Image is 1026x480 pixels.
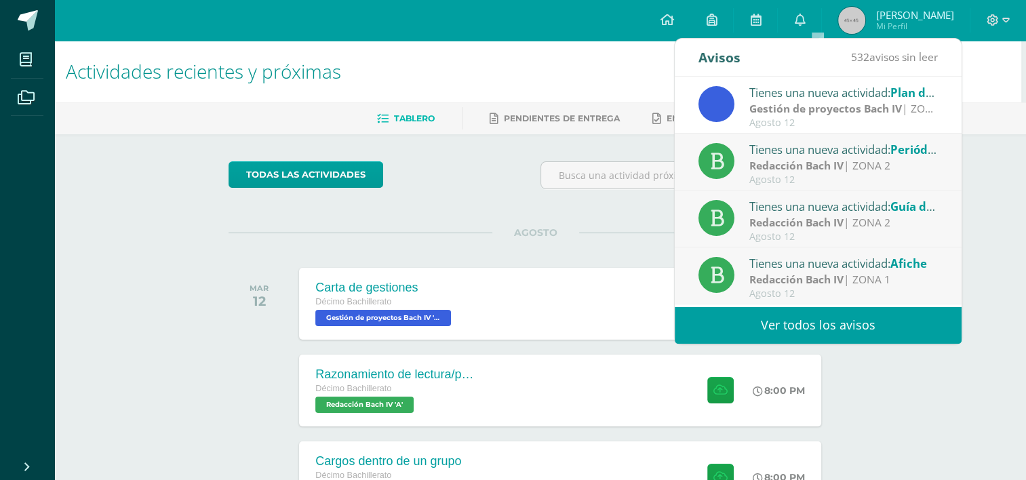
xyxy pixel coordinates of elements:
[315,310,451,326] span: Gestión de proyectos Bach IV 'A'
[749,215,938,231] div: | ZONA 2
[890,85,972,100] span: Plan de acción
[851,49,938,64] span: avisos sin leer
[315,297,391,306] span: Décimo Bachillerato
[753,384,805,397] div: 8:00 PM
[315,367,478,382] div: Razonamiento de lectura/pensamiento crítico
[492,226,579,239] span: AGOSTO
[250,283,269,293] div: MAR
[749,254,938,272] div: Tienes una nueva actividad:
[652,108,727,129] a: Entregadas
[749,272,844,287] strong: Redacción Bach IV
[394,113,435,123] span: Tablero
[749,272,938,287] div: | ZONA 1
[504,113,620,123] span: Pendientes de entrega
[749,101,938,117] div: | ZONA 1
[851,49,869,64] span: 532
[749,140,938,158] div: Tienes una nueva actividad:
[749,197,938,215] div: Tienes una nueva actividad:
[229,161,383,188] a: todas las Actividades
[749,288,938,300] div: Agosto 12
[749,215,844,230] strong: Redacción Bach IV
[749,158,938,174] div: | ZONA 2
[749,158,844,173] strong: Redacción Bach IV
[667,113,727,123] span: Entregadas
[890,256,927,271] span: Afiche
[250,293,269,309] div: 12
[377,108,435,129] a: Tablero
[315,281,454,295] div: Carta de gestiones
[315,384,391,393] span: Décimo Bachillerato
[675,306,962,344] a: Ver todos los avisos
[315,471,391,480] span: Décimo Bachillerato
[838,7,865,34] img: 45x45
[749,174,938,186] div: Agosto 12
[890,199,977,214] span: Guía de trabajo
[890,142,987,157] span: Periódico escolar
[541,162,842,188] input: Busca una actividad próxima aquí...
[698,39,741,76] div: Avisos
[749,83,938,101] div: Tienes una nueva actividad:
[749,101,902,116] strong: Gestión de proyectos Bach IV
[315,397,414,413] span: Redacción Bach IV 'A'
[66,58,341,84] span: Actividades recientes y próximas
[315,454,461,468] div: Cargos dentro de un grupo
[749,117,938,129] div: Agosto 12
[749,231,938,243] div: Agosto 12
[875,20,953,32] span: Mi Perfil
[875,8,953,22] span: [PERSON_NAME]
[490,108,620,129] a: Pendientes de entrega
